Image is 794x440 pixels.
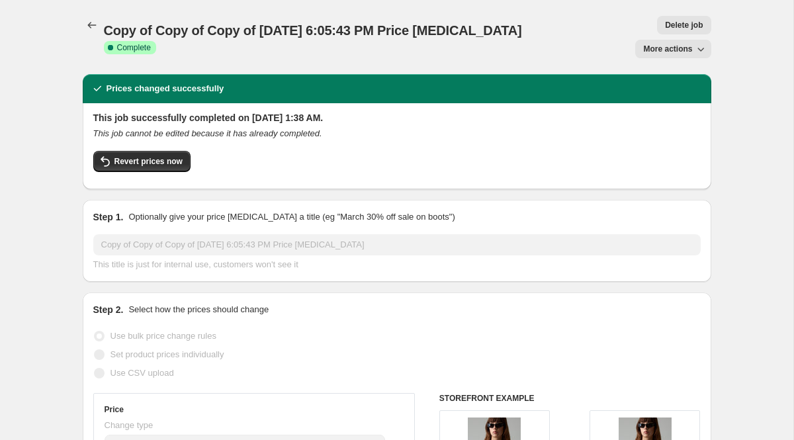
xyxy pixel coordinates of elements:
span: Change type [105,420,154,430]
button: Delete job [657,16,711,34]
h3: Price [105,404,124,415]
button: More actions [635,40,711,58]
p: Select how the prices should change [128,303,269,316]
span: Revert prices now [114,156,183,167]
span: Set product prices individually [110,349,224,359]
h6: STOREFRONT EXAMPLE [439,393,701,404]
input: 30% off holiday sale [93,234,701,255]
span: Delete job [665,20,703,30]
span: More actions [643,44,692,54]
span: Copy of Copy of Copy of [DATE] 6:05:43 PM Price [MEDICAL_DATA] [104,23,522,38]
h2: Step 2. [93,303,124,316]
span: Complete [117,42,151,53]
i: This job cannot be edited because it has already completed. [93,128,322,138]
span: Use CSV upload [110,368,174,378]
span: Use bulk price change rules [110,331,216,341]
button: Revert prices now [93,151,191,172]
p: Optionally give your price [MEDICAL_DATA] a title (eg "March 30% off sale on boots") [128,210,455,224]
button: Price change jobs [83,16,101,34]
span: This title is just for internal use, customers won't see it [93,259,298,269]
h2: This job successfully completed on [DATE] 1:38 AM. [93,111,701,124]
h2: Step 1. [93,210,124,224]
h2: Prices changed successfully [107,82,224,95]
